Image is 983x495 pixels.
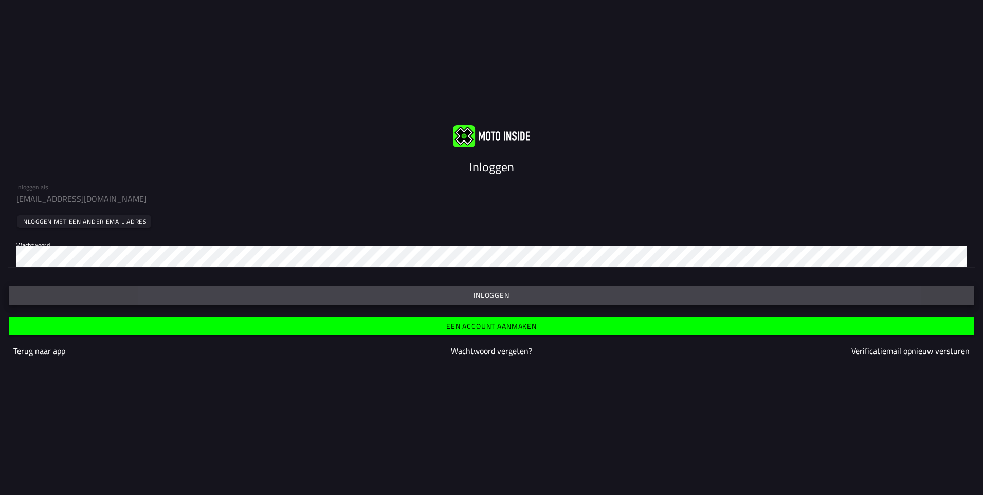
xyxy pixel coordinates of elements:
a: Terug naar app [13,345,65,357]
a: Verificatiemail opnieuw versturen [851,345,970,357]
ion-text: Inloggen [469,157,514,176]
ion-button: Een account aanmaken [9,317,974,335]
a: Wachtwoord vergeten? [451,345,532,357]
ion-text: Inloggen [474,292,509,299]
ion-button: Inloggen met een ander email adres [17,215,151,228]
